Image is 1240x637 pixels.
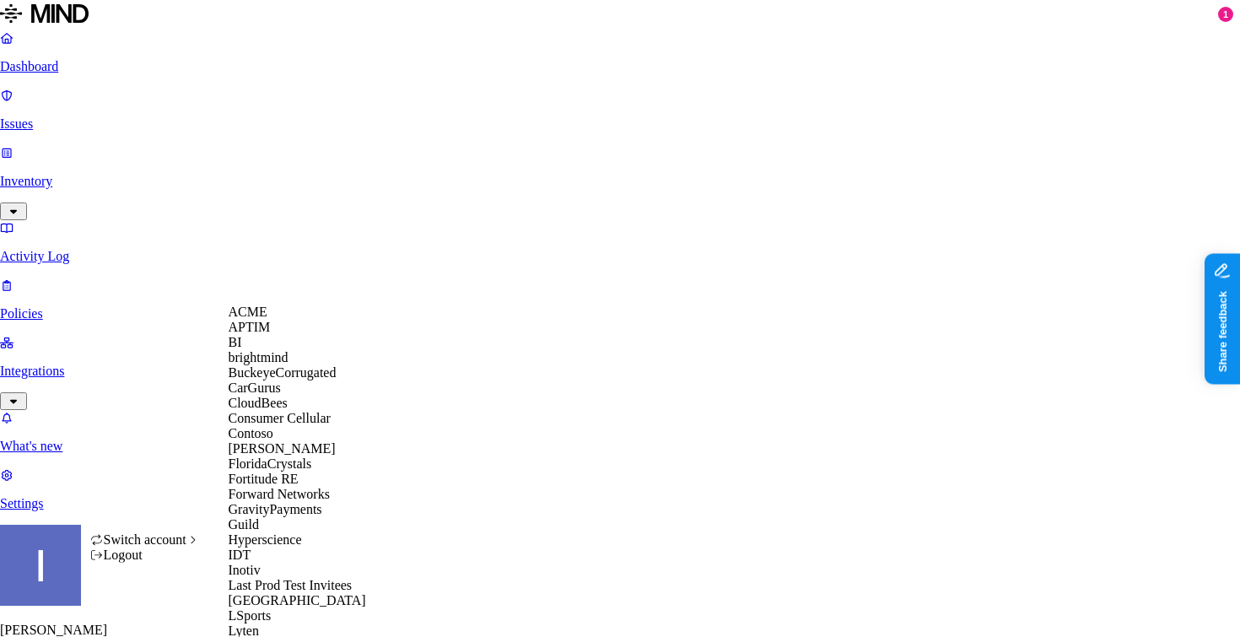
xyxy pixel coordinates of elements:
span: Guild [229,517,259,532]
span: BI [229,335,242,349]
span: ACME [229,305,267,319]
iframe: Marker.io feedback button [1205,253,1240,384]
span: LSports [229,608,272,623]
span: IDT [229,548,251,562]
span: GravityPayments [229,502,322,516]
span: APTIM [229,320,271,334]
span: Forward Networks [229,487,330,501]
span: BuckeyeCorrugated [229,365,337,380]
span: Hyperscience [229,532,302,547]
span: Switch account [104,532,186,547]
span: Contoso [229,426,273,440]
span: FloridaCrystals [229,456,312,471]
div: Logout [90,548,200,563]
span: brightmind [229,350,288,364]
span: Inotiv [229,563,261,577]
span: [PERSON_NAME] [229,441,336,456]
span: Last Prod Test Invitees [229,578,353,592]
span: Fortitude RE [229,472,299,486]
span: [GEOGRAPHIC_DATA] [229,593,366,607]
span: Consumer Cellular [229,411,331,425]
span: CarGurus [229,381,281,395]
span: CloudBees [229,396,288,410]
